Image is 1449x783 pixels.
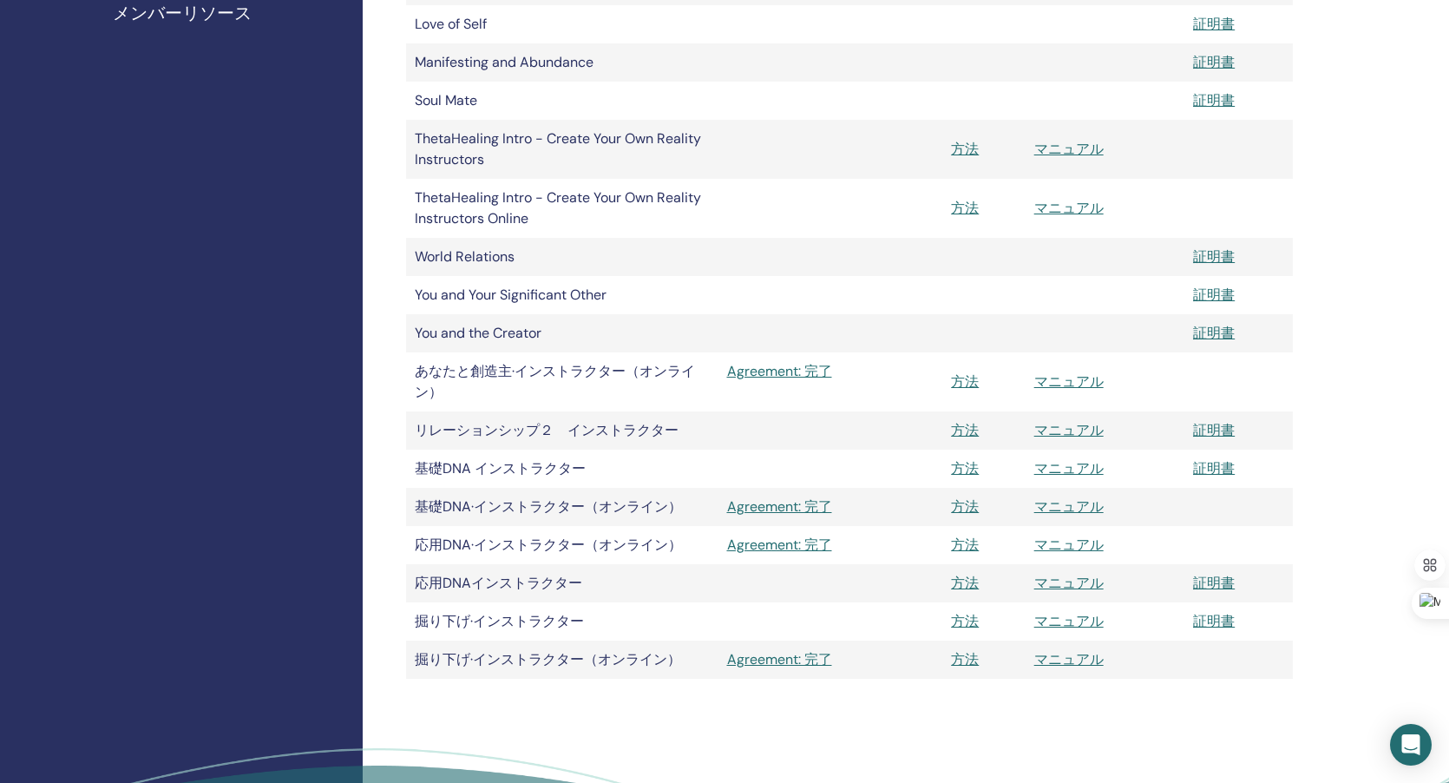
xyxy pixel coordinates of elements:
[406,179,718,238] td: ThetaHealing Intro - Create Your Own Reality Instructors Online
[1034,459,1104,477] a: マニュアル
[406,314,718,352] td: You and the Creator
[406,564,718,602] td: 応用DNAインストラクター
[951,140,979,158] a: 方法
[951,612,979,630] a: 方法
[406,276,718,314] td: You and Your Significant Other
[1034,199,1104,217] a: マニュアル
[1193,459,1235,477] a: 証明書
[951,199,979,217] a: 方法
[727,535,934,556] a: Agreement: 完了
[951,372,979,391] a: 方法
[406,120,718,179] td: ThetaHealing Intro - Create Your Own Reality Instructors
[406,82,718,120] td: Soul Mate
[406,238,718,276] td: World Relations
[1034,574,1104,592] a: マニュアル
[406,450,718,488] td: 基礎DNA インストラクター
[1193,91,1235,109] a: 証明書
[406,5,718,43] td: Love of Self
[406,411,718,450] td: リレーションシップ２ インストラクター
[406,641,718,679] td: 掘り下げ·インストラクター（オンライン）
[406,602,718,641] td: 掘り下げ·インストラクター
[951,421,979,439] a: 方法
[406,488,718,526] td: 基礎DNA·インストラクター（オンライン）
[951,459,979,477] a: 方法
[1193,421,1235,439] a: 証明書
[1193,247,1235,266] a: 証明書
[727,497,934,517] a: Agreement: 完了
[951,536,979,554] a: 方法
[727,361,934,382] a: Agreement: 完了
[1034,372,1104,391] a: マニュアル
[1034,650,1104,668] a: マニュアル
[951,574,979,592] a: 方法
[1390,724,1432,766] div: Open Intercom Messenger
[727,649,934,670] a: Agreement: 完了
[1034,421,1104,439] a: マニュアル
[1193,612,1235,630] a: 証明書
[1193,15,1235,33] a: 証明書
[951,497,979,516] a: 方法
[406,43,718,82] td: Manifesting and Abundance
[1034,612,1104,630] a: マニュアル
[406,352,718,411] td: あなたと創造主·インストラクター（オンライン）
[1034,536,1104,554] a: マニュアル
[1034,497,1104,516] a: マニュアル
[1193,574,1235,592] a: 証明書
[951,650,979,668] a: 方法
[1034,140,1104,158] a: マニュアル
[406,526,718,564] td: 応用DNA·インストラクター（オンライン）
[1193,324,1235,342] a: 証明書
[1193,286,1235,304] a: 証明書
[1193,53,1235,71] a: 証明書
